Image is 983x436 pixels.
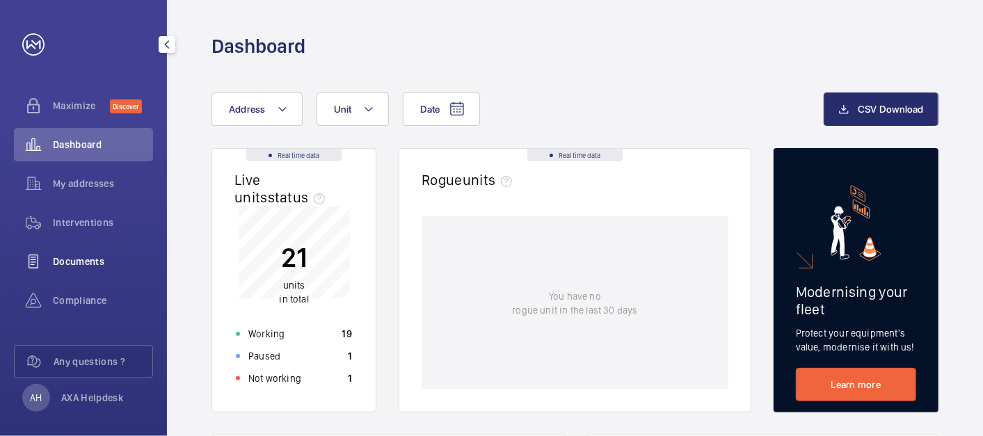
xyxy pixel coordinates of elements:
span: CSV Download [858,104,924,115]
p: Paused [248,349,280,363]
h1: Dashboard [211,33,305,59]
h2: Rogue [422,171,518,188]
button: Address [211,92,303,126]
p: Not working [248,371,301,385]
a: Learn more [796,368,916,401]
p: AXA Helpdesk [61,391,123,405]
span: Date [420,104,440,115]
button: Date [403,92,480,126]
p: You have no rogue unit in the last 30 days [512,289,637,317]
p: 1 [348,371,352,385]
div: Real time data [527,149,623,161]
span: Interventions [53,216,153,229]
span: units [283,280,305,291]
button: CSV Download [824,92,938,126]
p: AH [30,391,42,405]
h2: Live units [234,171,330,206]
span: Documents [53,255,153,268]
span: units [463,171,518,188]
div: Real time data [246,149,342,161]
p: 1 [348,349,352,363]
p: 19 [342,327,353,341]
h2: Modernising your fleet [796,283,916,318]
span: status [268,188,331,206]
span: Any questions ? [54,355,152,369]
span: Unit [334,104,352,115]
span: Maximize [53,99,110,113]
img: marketing-card.svg [831,185,881,261]
p: Protect your equipment's value, modernise it with us! [796,326,916,354]
p: 21 [279,241,308,275]
button: Unit [317,92,389,126]
p: Working [248,327,285,341]
span: Address [229,104,266,115]
span: Discover [110,99,142,113]
span: Compliance [53,293,153,307]
span: Dashboard [53,138,153,152]
p: in total [279,279,308,307]
span: My addresses [53,177,153,191]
